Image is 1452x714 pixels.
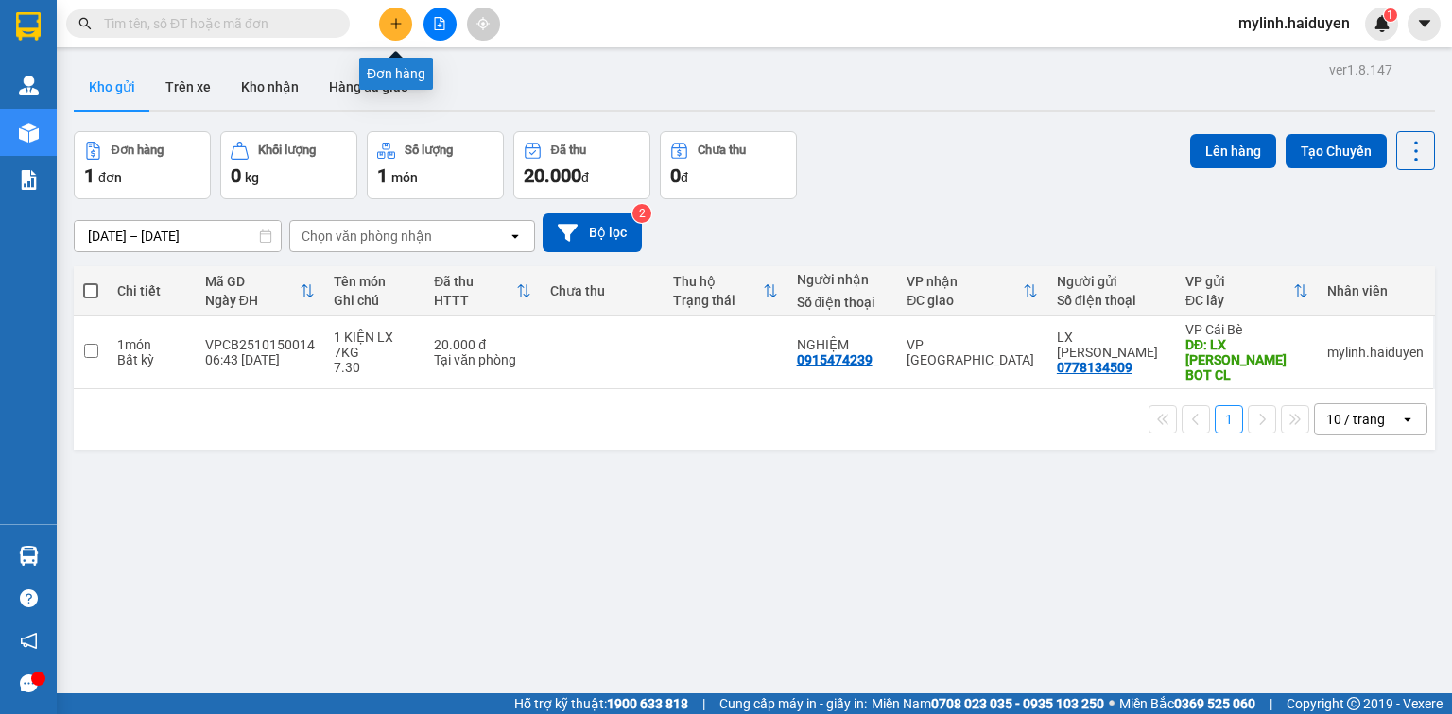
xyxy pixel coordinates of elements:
div: mylinh.haiduyen [1327,345,1424,360]
div: Số điện thoại [797,295,889,310]
span: kg [245,170,259,185]
span: ⚪️ [1109,700,1115,707]
th: Toggle SortBy [196,266,324,316]
div: Đã thu [551,144,586,157]
div: Đã thu [434,274,515,289]
button: Số lượng1món [367,131,504,199]
div: VPCB2510150014 [205,337,315,352]
div: Người gửi [1057,274,1167,289]
th: Toggle SortBy [664,266,786,316]
th: Toggle SortBy [424,266,540,316]
div: 1 món [117,337,186,352]
span: món [391,170,418,185]
span: message [20,674,38,692]
svg: open [1400,412,1415,427]
button: 1 [1215,405,1243,433]
div: 1 KIỆN LX 7KG [334,330,415,360]
span: notification [20,632,38,650]
th: Toggle SortBy [1176,266,1318,316]
span: 1 [1387,8,1393,22]
span: Cung cấp máy in - giấy in: [719,693,867,714]
span: | [702,693,705,714]
span: đ [681,170,688,185]
button: plus [379,8,412,41]
div: Chi tiết [117,283,186,298]
div: 10 / trang [1326,410,1385,429]
div: ĐC giao [907,293,1023,308]
div: Trạng thái [673,293,762,308]
div: Thu hộ [673,274,762,289]
div: Chọn văn phòng nhận [302,227,432,246]
strong: 0369 525 060 [1174,696,1255,711]
span: đơn [98,170,122,185]
div: 20.000 đ [434,337,530,352]
div: Tại văn phòng [434,352,530,367]
span: copyright [1347,697,1360,710]
span: Hỗ trợ kỹ thuật: [514,693,688,714]
svg: open [508,229,523,244]
button: Trên xe [150,64,226,110]
div: Ngày ĐH [205,293,300,308]
div: Nhân viên [1327,283,1424,298]
span: 0 [231,164,241,187]
span: Miền Nam [872,693,1104,714]
div: 0778134509 [1057,360,1132,375]
div: Người nhận [797,272,889,287]
div: ĐC lấy [1185,293,1293,308]
div: LX PHÙNG KHANG [1057,330,1167,360]
img: warehouse-icon [19,76,39,95]
button: Tạo Chuyến [1286,134,1387,168]
button: aim [467,8,500,41]
div: Đơn hàng [359,58,433,90]
strong: 1900 633 818 [607,696,688,711]
input: Select a date range. [75,221,281,251]
button: Đơn hàng1đơn [74,131,211,199]
img: warehouse-icon [19,123,39,143]
span: 0 [670,164,681,187]
button: Khối lượng0kg [220,131,357,199]
input: Tìm tên, số ĐT hoặc mã đơn [104,13,327,34]
span: 1 [377,164,388,187]
div: 06:43 [DATE] [205,352,315,367]
sup: 1 [1384,8,1397,22]
sup: 2 [632,204,651,223]
img: warehouse-icon [19,546,39,566]
img: icon-new-feature [1374,15,1391,32]
div: Chưa thu [550,283,654,298]
div: HTTT [434,293,515,308]
div: Số lượng [405,144,453,157]
img: logo-vxr [16,12,41,41]
div: VP Cái Bè [1185,322,1308,337]
button: Lên hàng [1190,134,1276,168]
img: solution-icon [19,170,39,190]
span: 1 [84,164,95,187]
div: 7.30 [334,360,415,375]
span: plus [389,17,403,30]
button: Kho nhận [226,64,314,110]
div: VP nhận [907,274,1023,289]
div: Tên món [334,274,415,289]
div: Khối lượng [258,144,316,157]
div: ver 1.8.147 [1329,59,1392,80]
span: 20.000 [524,164,581,187]
div: DĐ: LX PHÙNG KHANG BOT CL [1185,337,1308,382]
button: Bộ lọc [543,213,642,252]
span: file-add [433,17,446,30]
span: question-circle [20,589,38,607]
span: search [78,17,92,30]
div: Số điện thoại [1057,293,1167,308]
button: Kho gửi [74,64,150,110]
strong: 0708 023 035 - 0935 103 250 [931,696,1104,711]
button: Đã thu20.000đ [513,131,650,199]
th: Toggle SortBy [897,266,1047,316]
span: caret-down [1416,15,1433,32]
span: mylinh.haiduyen [1223,11,1365,35]
button: Chưa thu0đ [660,131,797,199]
span: Miền Bắc [1119,693,1255,714]
div: Đơn hàng [112,144,164,157]
div: Chưa thu [698,144,746,157]
button: file-add [423,8,457,41]
button: caret-down [1408,8,1441,41]
span: đ [581,170,589,185]
div: Mã GD [205,274,300,289]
